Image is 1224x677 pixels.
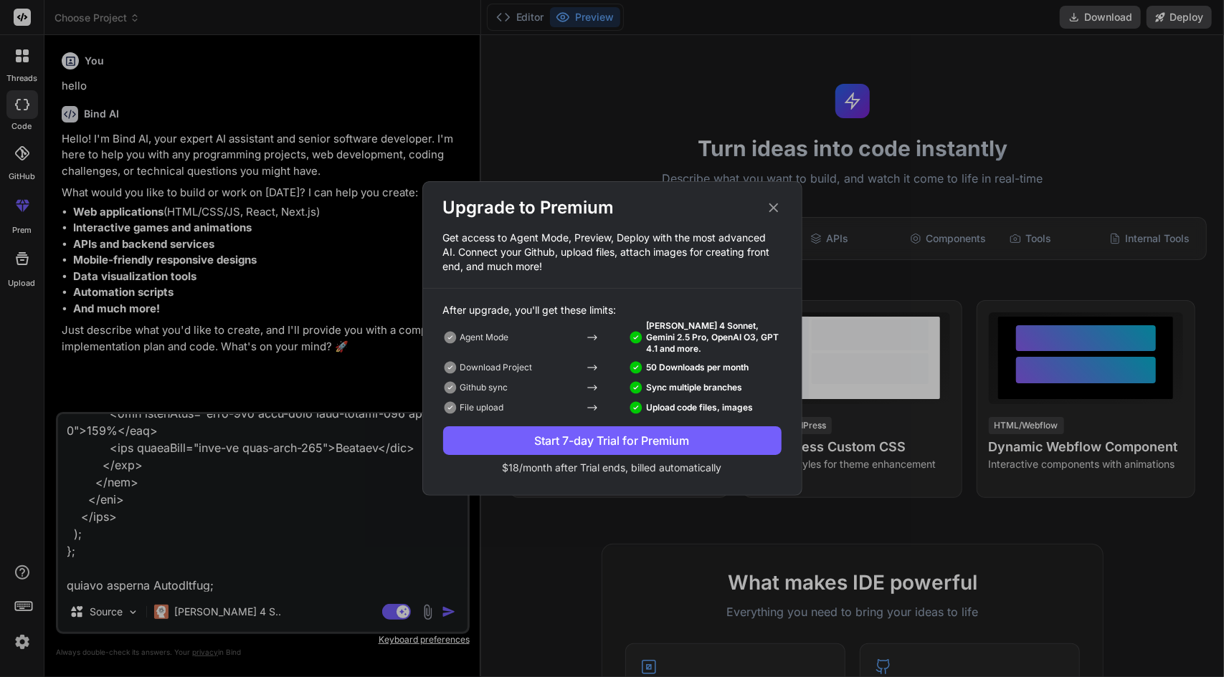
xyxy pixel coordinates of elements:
p: 50 Downloads per month [646,362,749,373]
p: Github sync [460,382,508,393]
p: Upload code files, images [646,402,753,413]
p: [PERSON_NAME] 4 Sonnet, Gemini 2.5 Pro, OpenAI O3, GPT 4.1 and more. [646,320,781,355]
p: Get access to Agent Mode, Preview, Deploy with the most advanced AI. Connect your Github, upload ... [423,231,802,274]
p: Download Project [460,362,533,373]
button: Start 7-day Trial for Premium [443,426,782,455]
p: File upload [460,402,504,413]
p: After upgrade, you'll get these limits: [443,303,782,317]
div: Start 7-day Trial for Premium [443,432,782,449]
p: Sync multiple branches [646,382,742,393]
h2: Upgrade to Premium [443,196,615,219]
p: $18/month after Trial ends, billed automatically [443,461,782,475]
p: Agent Mode [460,332,509,343]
